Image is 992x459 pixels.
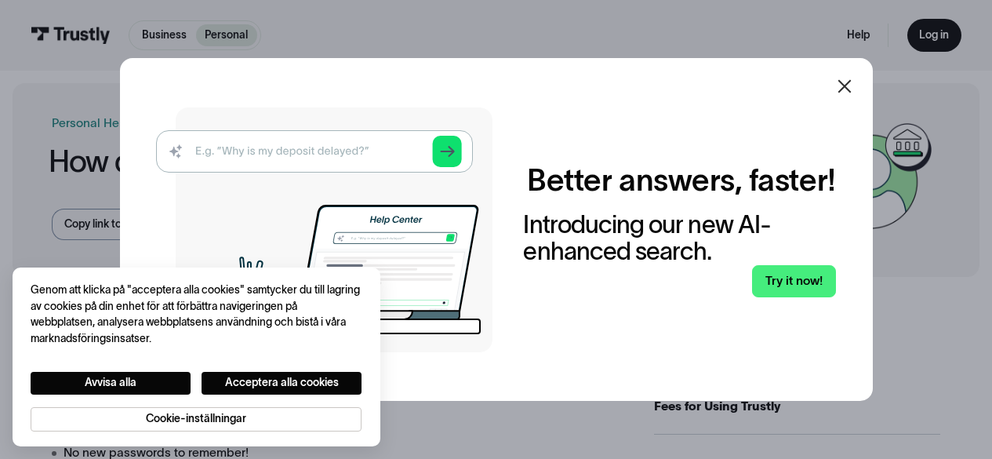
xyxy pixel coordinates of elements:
div: Genom att klicka på "acceptera alla cookies" samtycker du till lagring av cookies på din enhet fö... [31,282,362,347]
div: Integritet [31,282,362,432]
div: Cookie banner [13,268,380,447]
button: Avvisa alla [31,372,191,395]
a: Try it now! [752,265,835,297]
div: Introducing our new AI-enhanced search. [523,211,835,265]
button: Acceptera alla cookies [202,372,362,395]
button: Cookie-inställningar [31,407,362,432]
h2: Better answers, faster! [527,162,835,199]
